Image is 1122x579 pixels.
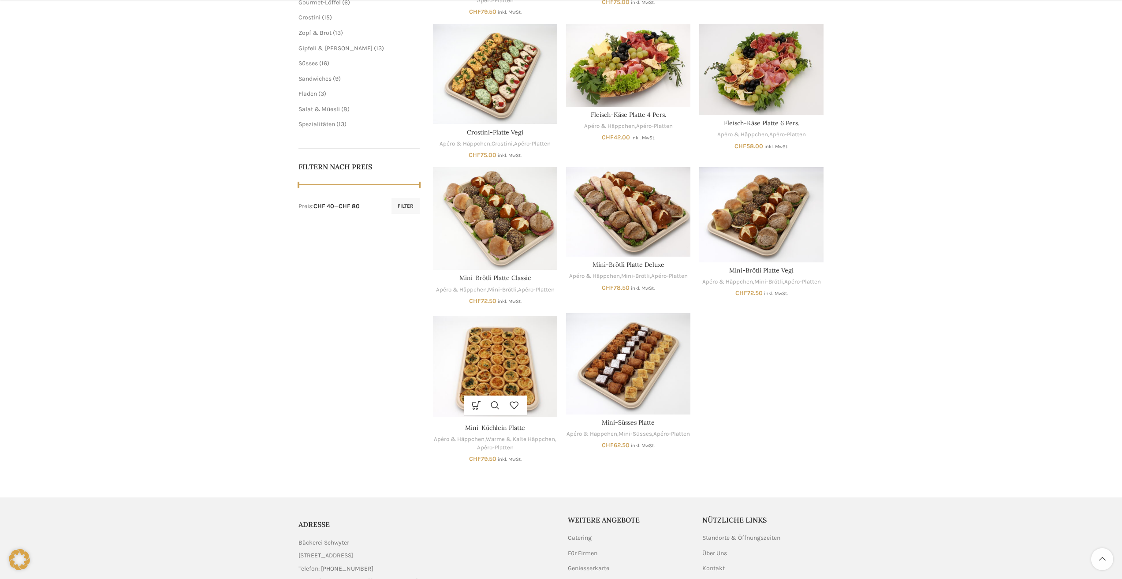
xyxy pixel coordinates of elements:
a: Mini-Brötli [488,286,517,294]
div: , , [566,430,690,438]
a: Apéro-Platten [651,272,688,280]
bdi: 58.00 [734,142,763,150]
div: , , [699,278,824,286]
a: Fladen [298,90,317,97]
span: CHF 80 [339,202,360,210]
small: inkl. MwSt. [498,9,522,15]
a: List item link [298,564,555,574]
a: Mini-Brötli Platte Deluxe [566,167,690,257]
span: 8 [343,105,347,113]
a: Apéro-Platten [518,286,555,294]
span: CHF [469,297,481,305]
a: Mini-Küchlein Platte [433,313,557,420]
a: Mini-Brötli Platte Vegi [699,167,824,262]
h5: Filtern nach Preis [298,162,420,172]
a: Spezialitäten [298,120,335,128]
div: , , [433,140,557,148]
small: inkl. MwSt. [498,299,522,304]
a: Crostini-Platte Vegi [467,128,523,136]
span: Gipfeli & [PERSON_NAME] [298,45,373,52]
bdi: 42.00 [602,134,630,141]
a: Apéro & Häppchen [567,430,617,438]
div: , , [566,272,690,280]
a: Scroll to top button [1091,548,1113,570]
bdi: 79.50 [469,8,496,15]
a: Über Uns [702,549,728,558]
span: 3 [321,90,324,97]
a: Apéro-Platten [636,122,673,131]
small: inkl. MwSt. [498,456,522,462]
a: Warme & Kalte Häppchen [486,435,555,444]
span: CHF [734,142,746,150]
div: Preis: — [298,202,360,211]
a: Apéro-Platten [784,278,821,286]
a: Fleisch-Käse Platte 4 Pers. [591,111,666,119]
span: Bäckerei Schwyter [298,538,349,548]
span: 16 [321,60,327,67]
span: 15 [324,14,330,21]
span: 13 [376,45,382,52]
small: inkl. MwSt. [631,285,655,291]
a: Geniesserkarte [568,564,610,573]
div: , [566,122,690,131]
a: Salat & Müesli [298,105,340,113]
a: Mini-Brötli Platte Vegi [729,266,794,274]
a: Crostini [298,14,321,21]
a: Apéro-Platten [477,444,514,452]
small: inkl. MwSt. [764,144,788,149]
span: 9 [335,75,339,82]
bdi: 72.50 [469,297,496,305]
span: CHF [469,8,481,15]
a: Kontakt [702,564,726,573]
a: Zopf & Brot [298,29,332,37]
span: CHF 40 [313,202,334,210]
a: Fleisch-Käse Platte 6 Pers. [724,119,799,127]
a: Apéro & Häppchen [434,435,485,444]
a: Crostini [492,140,513,148]
a: Mini-Süsses Platte [602,418,655,426]
a: Für Firmen [568,549,598,558]
a: Fleisch-Käse Platte 4 Pers. [566,24,690,107]
a: Mini-Süsses [619,430,652,438]
a: Apéro & Häppchen [569,272,620,280]
a: Mini-Küchlein Platte [465,424,525,432]
span: CHF [469,151,481,159]
a: Süsses [298,60,318,67]
bdi: 75.00 [469,151,496,159]
span: CHF [602,284,614,291]
a: Fleisch-Käse Platte 6 Pers. [699,24,824,115]
a: Crostini-Platte Vegi [433,24,557,124]
a: Standorte & Öffnungszeiten [702,534,781,542]
a: Mini-Brötli [621,272,650,280]
bdi: 79.50 [469,455,496,463]
bdi: 62.50 [602,441,630,449]
bdi: 72.50 [735,289,763,297]
a: Apéro & Häppchen [702,278,753,286]
h5: Nützliche Links [702,515,824,525]
a: Apéro-Platten [653,430,690,438]
small: inkl. MwSt. [631,135,655,141]
a: Catering [568,534,593,542]
small: inkl. MwSt. [498,153,522,158]
a: Schnellansicht [486,396,505,415]
a: Mini-Brötli Platte Deluxe [593,261,664,269]
a: Mini-Süsses Platte [566,313,690,415]
span: CHF [469,455,481,463]
a: In den Warenkorb legen: „Mini-Küchlein Platte“ [467,396,486,415]
span: CHF [602,441,614,449]
a: Apéro-Platten [514,140,551,148]
span: CHF [602,134,614,141]
span: Sandwiches [298,75,332,82]
small: inkl. MwSt. [764,291,788,296]
a: Apéro & Häppchen [584,122,635,131]
span: 13 [339,120,344,128]
a: Apéro & Häppchen [440,140,490,148]
a: Apéro-Platten [769,131,806,139]
a: Mini-Brötli Platte Classic [459,274,531,282]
